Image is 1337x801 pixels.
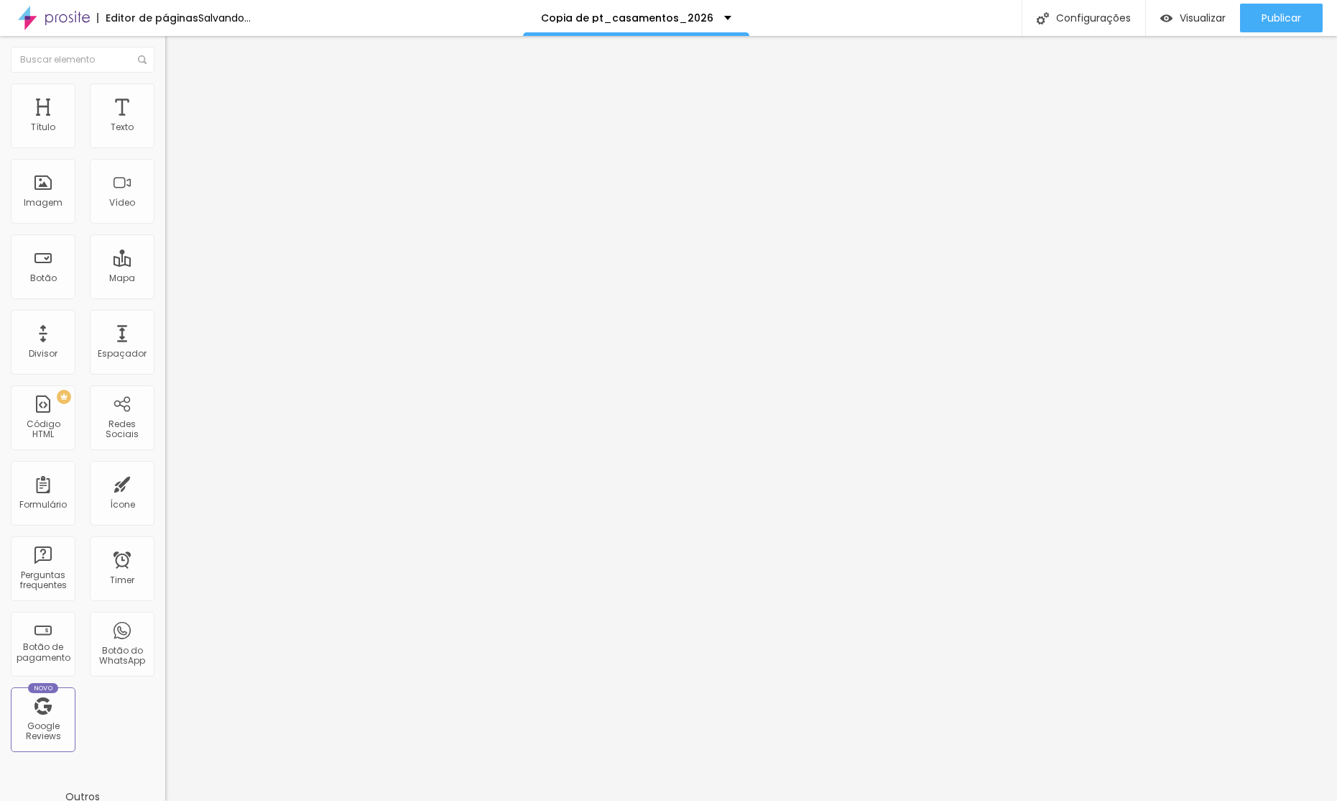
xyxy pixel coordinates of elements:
button: Publicar [1240,4,1323,32]
div: Código HTML [14,419,71,440]
div: Vídeo [109,198,135,208]
p: Copia de pt_casamentos_2026 [541,13,713,23]
div: Redes Sociais [93,419,150,440]
div: Botão [30,273,57,283]
span: Publicar [1262,12,1301,24]
img: view-1.svg [1160,12,1172,24]
button: Visualizar [1146,4,1240,32]
div: Formulário [19,500,67,510]
div: Perguntas frequentes [14,570,71,591]
div: Divisor [29,349,57,359]
div: Ícone [110,500,135,510]
img: Icone [138,55,147,64]
div: Texto [111,122,134,132]
div: Timer [110,575,134,585]
div: Imagem [24,198,63,208]
div: Google Reviews [14,721,71,742]
div: Espaçador [98,349,147,359]
input: Buscar elemento [11,47,154,73]
span: Visualizar [1180,12,1226,24]
img: Icone [1037,12,1049,24]
div: Título [31,122,55,132]
div: Botão de pagamento [14,642,71,663]
iframe: Editor [165,36,1337,801]
div: Novo [28,683,59,693]
div: Editor de páginas [97,13,198,23]
div: Salvando... [198,13,251,23]
div: Mapa [109,273,135,283]
div: Botão do WhatsApp [93,646,150,667]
